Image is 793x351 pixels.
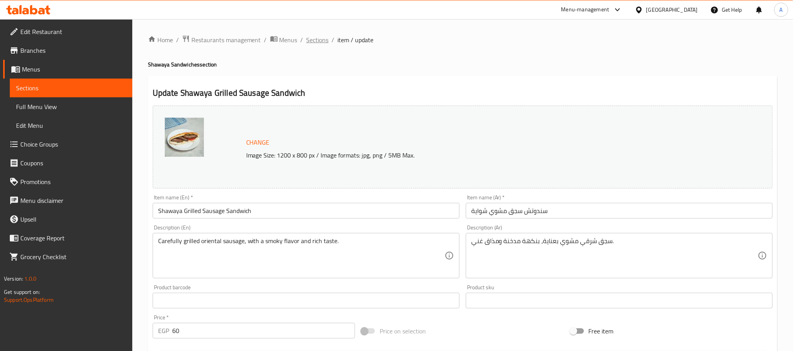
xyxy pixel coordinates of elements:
[3,154,132,172] a: Coupons
[466,203,773,218] input: Enter name Ar
[191,35,261,45] span: Restaurants management
[3,247,132,266] a: Grocery Checklist
[471,237,758,274] textarea: سجق شرقي مشوي بعناية، بنكهة مدخنة ومذاق غني.
[279,35,297,45] span: Menus
[780,5,783,14] span: A
[16,83,126,93] span: Sections
[10,97,132,116] a: Full Menu View
[4,287,40,297] span: Get support on:
[153,203,460,218] input: Enter name En
[332,35,335,45] li: /
[3,135,132,154] a: Choice Groups
[172,323,355,338] input: Please enter price
[158,237,445,274] textarea: Carefully grilled oriental sausage, with a smoky flavor and rich taste.
[264,35,267,45] li: /
[3,210,132,229] a: Upsell
[20,27,126,36] span: Edit Restaurant
[306,35,329,45] a: Sections
[646,5,698,14] div: [GEOGRAPHIC_DATA]
[148,61,777,68] h4: Shawaya Sandwiches section
[16,121,126,130] span: Edit Menu
[3,229,132,247] a: Coverage Report
[20,196,126,205] span: Menu disclaimer
[243,134,273,150] button: Change
[148,35,777,45] nav: breadcrumb
[182,35,261,45] a: Restaurants management
[176,35,179,45] li: /
[20,215,126,224] span: Upsell
[20,158,126,168] span: Coupons
[24,274,36,284] span: 1.0.0
[466,293,773,308] input: Please enter product sku
[20,177,126,186] span: Promotions
[153,87,773,99] h2: Update Shawaya Grilled Sausage Sandwich
[3,22,132,41] a: Edit Restaurant
[148,35,173,45] a: Home
[301,35,303,45] li: /
[243,150,690,160] p: Image Size: 1200 x 800 px / Image formats: jpg, png / 5MB Max.
[589,326,614,336] span: Free item
[4,295,54,305] a: Support.OpsPlatform
[338,35,374,45] span: item / update
[20,233,126,243] span: Coverage Report
[165,118,204,157] img: %D8%B3%D9%86%D8%AF%D9%88%D8%AA%D8%B4_%D8%B3%D8%AC%D9%82_%D9%85%D8%B4%D9%88%D9%8963885825780342752...
[22,64,126,74] span: Menus
[16,102,126,111] span: Full Menu View
[561,5,609,14] div: Menu-management
[3,41,132,60] a: Branches
[20,140,126,149] span: Choice Groups
[3,172,132,191] a: Promotions
[246,137,270,148] span: Change
[10,79,132,97] a: Sections
[153,293,460,308] input: Please enter product barcode
[10,116,132,135] a: Edit Menu
[380,326,426,336] span: Price on selection
[20,46,126,55] span: Branches
[270,35,297,45] a: Menus
[3,191,132,210] a: Menu disclaimer
[4,274,23,284] span: Version:
[158,326,169,335] p: EGP
[3,60,132,79] a: Menus
[20,252,126,261] span: Grocery Checklist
